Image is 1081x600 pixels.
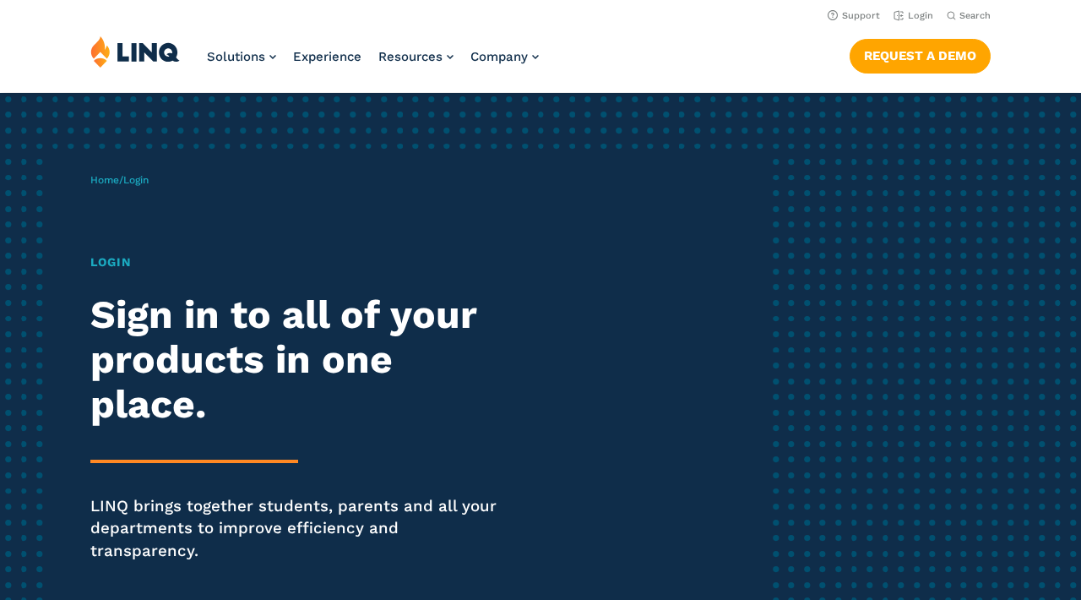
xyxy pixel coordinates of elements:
[123,174,149,186] span: Login
[959,10,991,21] span: Search
[90,292,507,427] h2: Sign in to all of your products in one place.
[378,49,454,64] a: Resources
[470,49,539,64] a: Company
[894,10,933,21] a: Login
[850,35,991,73] nav: Button Navigation
[378,49,443,64] span: Resources
[90,254,507,271] h1: Login
[947,9,991,22] button: Open Search Bar
[90,174,119,186] a: Home
[207,49,265,64] span: Solutions
[90,35,180,68] img: LINQ | K‑12 Software
[850,39,991,73] a: Request a Demo
[470,49,528,64] span: Company
[90,174,149,186] span: /
[90,495,507,563] p: LINQ brings together students, parents and all your departments to improve efficiency and transpa...
[293,49,361,64] a: Experience
[828,10,880,21] a: Support
[207,35,539,91] nav: Primary Navigation
[207,49,276,64] a: Solutions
